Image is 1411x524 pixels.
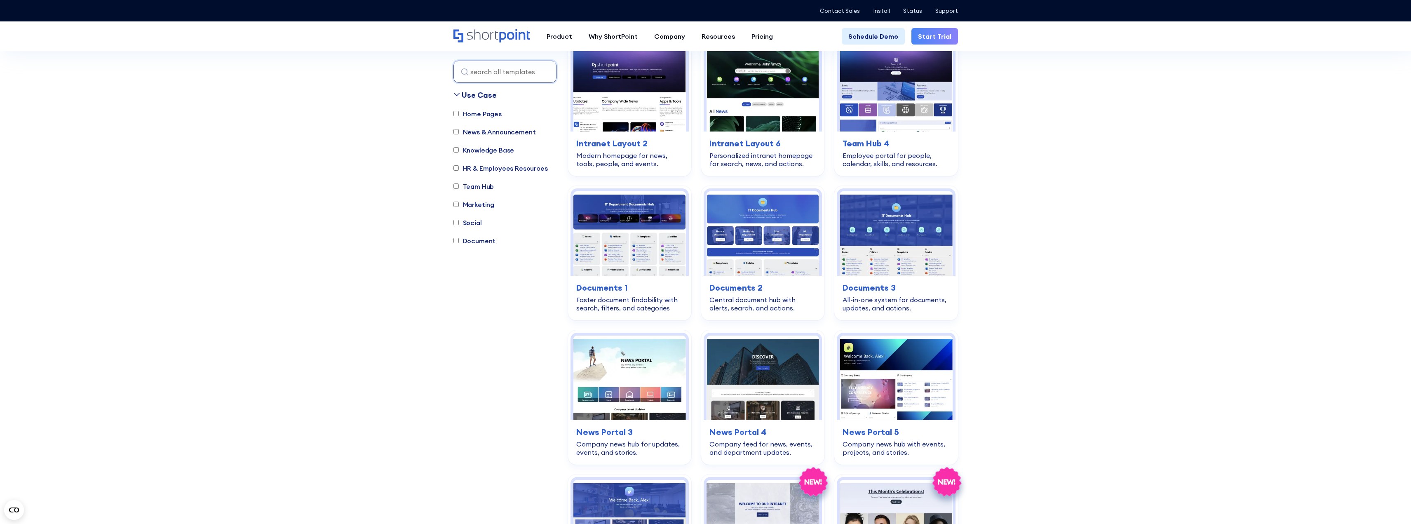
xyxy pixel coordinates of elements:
[743,28,781,45] a: Pricing
[820,7,860,14] a: Contact Sales
[576,282,683,294] h3: Documents 1
[453,183,459,189] input: Team Hub
[453,220,459,225] input: Social
[453,163,548,173] label: HR & Employees Resources
[843,137,949,150] h3: Team Hub 4
[576,426,683,438] h3: News Portal 3
[576,296,683,312] div: Faster document findability with search, filters, and categories
[453,165,459,171] input: HR & Employees Resources
[654,31,685,41] div: Company
[573,336,686,420] img: News Portal 3 – SharePoint Newsletter Template: Company news hub for updates, events, and stories.
[462,89,497,101] div: Use Case
[935,7,958,14] a: Support
[568,42,691,176] a: Intranet Layout 2 – SharePoint Homepage Design: Modern homepage for news, tools, people, and even...
[842,28,905,45] a: Schedule Demo
[576,137,683,150] h3: Intranet Layout 2
[646,28,693,45] a: Company
[709,296,816,312] div: Central document hub with alerts, search, and actions.
[453,238,459,243] input: Document
[709,440,816,456] div: Company feed for news, events, and department updates.
[709,151,816,168] div: Personalized intranet homepage for search, news, and actions.
[1370,484,1411,524] div: Chat-Widget
[707,336,819,420] img: News Portal 4 – Intranet Feed Template: Company feed for news, events, and department updates.
[453,200,495,209] label: Marketing
[453,202,459,207] input: Marketing
[693,28,743,45] a: Resources
[903,7,922,14] a: Status
[843,440,949,456] div: Company news hub with events, projects, and stories.
[834,42,958,176] a: Team Hub 4 – SharePoint Employee Portal Template: Employee portal for people, calendar, skills, a...
[843,296,949,312] div: All-in-one system for documents, updates, and actions.
[4,500,24,520] button: Open CMP widget
[453,181,494,191] label: Team Hub
[834,330,958,465] a: News Portal 5 – Intranet Company News Template: Company news hub with events, projects, and stori...
[834,186,958,320] a: Documents 3 – Document Management System Template: All-in-one system for documents, updates, and ...
[843,426,949,438] h3: News Portal 5
[1370,484,1411,524] iframe: Chat Widget
[453,111,459,116] input: Home Pages
[709,426,816,438] h3: News Portal 4
[576,440,683,456] div: Company news hub for updates, events, and stories.
[840,191,952,276] img: Documents 3 – Document Management System Template: All-in-one system for documents, updates, and ...
[453,109,502,119] label: Home Pages
[568,330,691,465] a: News Portal 3 – SharePoint Newsletter Template: Company news hub for updates, events, and stories...
[751,31,773,41] div: Pricing
[453,127,536,137] label: News & Announcement
[701,330,824,465] a: News Portal 4 – Intranet Feed Template: Company feed for news, events, and department updates.New...
[843,151,949,168] div: Employee portal for people, calendar, skills, and resources.
[547,31,572,41] div: Product
[709,137,816,150] h3: Intranet Layout 6
[453,147,459,153] input: Knowledge Base
[573,47,686,132] img: Intranet Layout 2 – SharePoint Homepage Design: Modern homepage for news, tools, people, and events.
[840,336,952,420] img: News Portal 5 – Intranet Company News Template: Company news hub with events, projects, and stories.
[589,31,638,41] div: Why ShortPoint
[453,29,530,43] a: Home
[453,236,496,246] label: Document
[580,28,646,45] a: Why ShortPoint
[453,218,482,228] label: Social
[568,186,691,320] a: Documents 1 – SharePoint Document Library Template: Faster document findability with search, filt...
[707,47,819,132] img: Intranet Layout 6 – SharePoint Homepage Design: Personalized intranet homepage for search, news, ...
[709,282,816,294] h3: Documents 2
[873,7,890,14] a: Install
[576,151,683,168] div: Modern homepage for news, tools, people, and events.
[701,186,824,320] a: Documents 2 – Document Management Template: Central document hub with alerts, search, and actions...
[453,145,514,155] label: Knowledge Base
[453,61,556,83] input: search all templates
[911,28,958,45] a: Start Trial
[843,282,949,294] h3: Documents 3
[702,31,735,41] div: Resources
[840,47,952,132] img: Team Hub 4 – SharePoint Employee Portal Template: Employee portal for people, calendar, skills, a...
[538,28,580,45] a: Product
[701,42,824,176] a: Intranet Layout 6 – SharePoint Homepage Design: Personalized intranet homepage for search, news, ...
[707,191,819,276] img: Documents 2 – Document Management Template: Central document hub with alerts, search, and actions.
[573,191,686,276] img: Documents 1 – SharePoint Document Library Template: Faster document findability with search, filt...
[453,129,459,134] input: News & Announcement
